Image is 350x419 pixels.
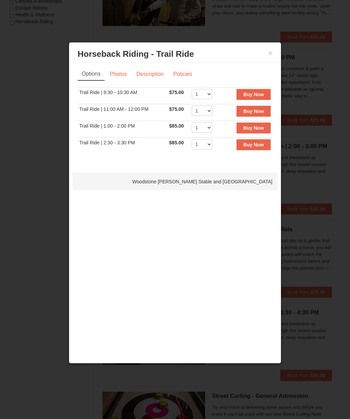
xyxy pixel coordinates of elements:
[169,106,184,112] span: $75.00
[169,90,184,95] span: $75.00
[243,108,264,114] strong: Buy Now
[243,142,264,147] strong: Buy Now
[169,140,184,145] span: $85.00
[169,123,184,129] span: $85.00
[78,104,167,121] td: Trail Ride | 11:00 AM - 12:00 PM
[237,122,271,133] button: Buy Now
[237,89,271,100] button: Buy Now
[237,139,271,150] button: Buy Now
[78,138,167,154] td: Trail Ride | 2:30 - 3:30 PM
[243,125,264,131] strong: Buy Now
[237,106,271,117] button: Buy Now
[72,173,278,190] div: Woodstone [PERSON_NAME] Stable and [GEOGRAPHIC_DATA]
[78,87,167,104] td: Trail Ride | 9:30 - 10:30 AM
[132,68,168,81] a: Description
[105,68,131,81] a: Photos
[78,121,167,138] td: Trail Ride | 1:00 - 2:00 PM
[78,49,272,59] h3: Horseback Riding - Trail Ride
[169,68,197,81] a: Policies
[243,92,264,97] strong: Buy Now
[78,68,105,81] a: Options
[268,50,272,56] button: ×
